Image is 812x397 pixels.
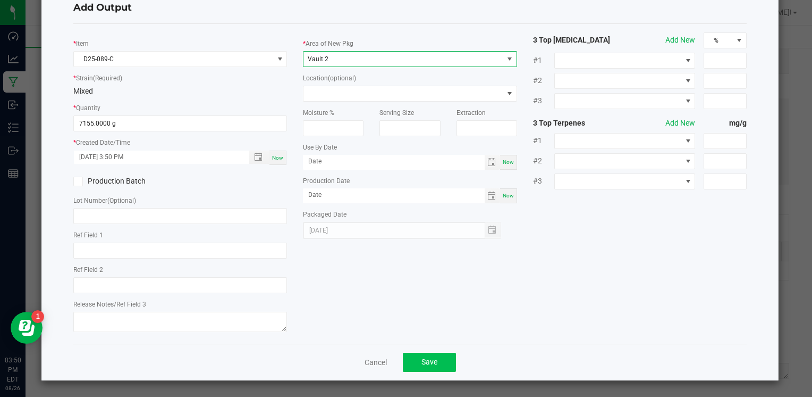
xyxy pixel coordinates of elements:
span: Save [421,358,437,366]
label: Use By Date [303,143,337,152]
strong: 3 Top [MEDICAL_DATA] [533,35,619,46]
span: (optional) [328,75,356,82]
label: Packaged Date [303,210,346,219]
button: Save [403,353,456,372]
strong: mg/g [704,118,746,129]
label: Lot Number [73,196,136,205]
span: Now [503,193,514,198]
label: Release Notes/Ref Field 3 [73,300,146,309]
span: Mixed [73,87,93,95]
button: Add New [665,35,695,46]
a: Cancel [365,357,387,368]
span: Vault 2 [308,55,328,63]
span: #3 [533,95,554,106]
input: Created Datetime [74,151,238,164]
span: Now [503,159,514,165]
span: Toggle calendar [485,188,500,203]
label: Area of New Pkg [306,39,353,48]
span: #1 [533,135,554,146]
button: Add New [665,118,695,129]
span: D25-089-C [74,52,273,67]
label: Serving Size [379,108,414,118]
span: Toggle calendar [485,155,500,170]
label: Location [303,73,356,83]
span: % [704,33,732,48]
span: #2 [533,155,554,167]
label: Production Batch [73,176,172,187]
h4: Add Output [73,1,747,15]
label: Item [76,39,89,48]
span: #3 [533,176,554,187]
label: Quantity [76,103,100,113]
input: Date [303,155,484,168]
span: (Required) [93,75,122,82]
span: Now [272,155,283,161]
label: Strain [76,73,122,83]
label: Ref Field 2 [73,265,103,275]
label: Created Date/Time [76,138,130,147]
span: (Optional) [107,197,136,204]
strong: 3 Top Terpenes [533,118,619,129]
label: Ref Field 1 [73,230,103,240]
span: Toggle popup [249,151,270,164]
input: Date [303,188,484,202]
span: #2 [533,75,554,86]
span: #1 [533,55,554,66]
label: Moisture % [303,108,334,118]
label: Extraction [456,108,486,118]
iframe: Resource center [11,312,43,344]
label: Production Date [303,176,350,186]
iframe: Resource center unread badge [31,310,44,323]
